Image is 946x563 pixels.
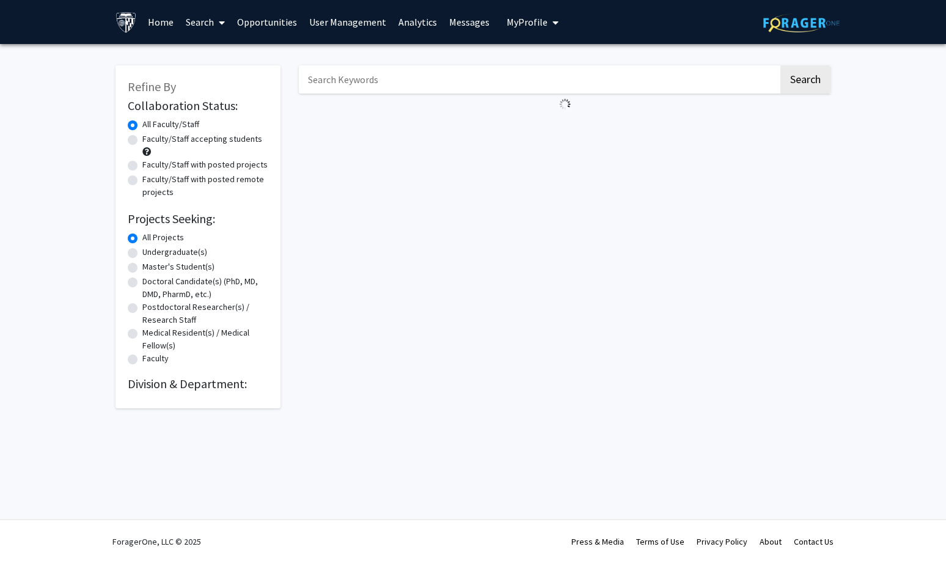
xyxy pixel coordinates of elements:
[128,377,268,391] h2: Division & Department:
[142,246,207,259] label: Undergraduate(s)
[128,79,176,94] span: Refine By
[112,520,201,563] div: ForagerOne, LLC © 2025
[142,173,268,199] label: Faculty/Staff with posted remote projects
[142,275,268,301] label: Doctoral Candidate(s) (PhD, MD, DMD, PharmD, etc.)
[142,301,268,326] label: Postdoctoral Researcher(s) / Research Staff
[794,536,834,547] a: Contact Us
[554,94,576,115] img: Loading
[299,65,779,94] input: Search Keywords
[142,231,184,244] label: All Projects
[697,536,747,547] a: Privacy Policy
[128,212,268,226] h2: Projects Seeking:
[443,1,496,43] a: Messages
[142,133,262,145] label: Faculty/Staff accepting students
[142,158,268,171] label: Faculty/Staff with posted projects
[116,12,137,33] img: Johns Hopkins University Logo
[780,65,831,94] button: Search
[180,1,231,43] a: Search
[571,536,624,547] a: Press & Media
[142,118,199,131] label: All Faculty/Staff
[142,352,169,365] label: Faculty
[231,1,303,43] a: Opportunities
[760,536,782,547] a: About
[142,260,215,273] label: Master's Student(s)
[392,1,443,43] a: Analytics
[636,536,684,547] a: Terms of Use
[142,1,180,43] a: Home
[303,1,392,43] a: User Management
[142,326,268,352] label: Medical Resident(s) / Medical Fellow(s)
[763,13,840,32] img: ForagerOne Logo
[299,115,831,143] nav: Page navigation
[507,16,548,28] span: My Profile
[128,98,268,113] h2: Collaboration Status:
